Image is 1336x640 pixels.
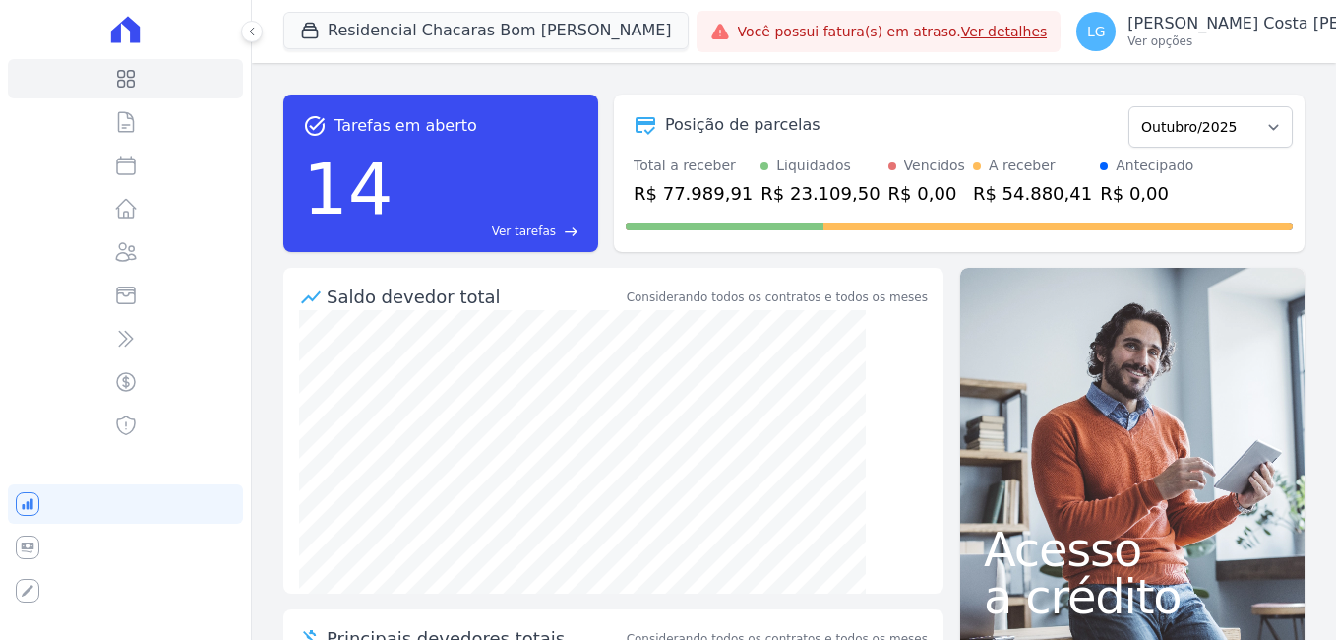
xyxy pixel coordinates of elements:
a: Ver detalhes [961,24,1048,39]
div: Total a receber [634,156,753,176]
div: R$ 0,00 [1100,180,1193,207]
div: Posição de parcelas [665,113,820,137]
div: A receber [989,156,1056,176]
span: LG [1087,25,1106,38]
div: R$ 0,00 [888,180,965,207]
div: R$ 23.109,50 [760,180,880,207]
div: Liquidados [776,156,851,176]
div: R$ 77.989,91 [634,180,753,207]
div: Saldo devedor total [327,284,623,310]
span: a crédito [984,573,1281,620]
div: R$ 54.880,41 [973,180,1092,207]
span: Tarefas em aberto [334,114,477,138]
div: 14 [303,138,394,240]
a: Ver tarefas east [401,223,578,240]
span: Você possui fatura(s) em atraso. [738,22,1048,42]
div: Vencidos [904,156,965,176]
div: Antecipado [1116,156,1193,176]
span: east [564,224,578,239]
span: Ver tarefas [492,223,556,240]
span: task_alt [303,114,327,138]
div: Considerando todos os contratos e todos os meses [627,288,928,306]
button: Residencial Chacaras Bom [PERSON_NAME] [283,12,689,49]
span: Acesso [984,526,1281,573]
